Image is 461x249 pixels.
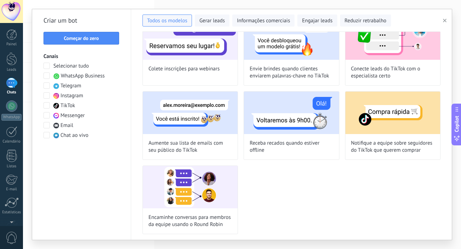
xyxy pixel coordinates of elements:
[60,122,73,129] span: Email
[1,42,22,47] div: Painel
[60,102,75,109] span: TikTok
[250,65,333,80] span: Envie brindes quando clientes enviarem palavras-chave no TikTok
[60,132,88,139] span: Chat ao vivo
[148,214,232,228] span: Encaminhe conversas para membros da equipe usando o Round Robin
[143,92,238,134] img: Aumente sua lista de emails com seu público do TikTok
[351,140,434,154] span: Notifique a equipe sobre seguidores do TikTok que querem comprar
[453,116,460,132] span: Copilot
[1,68,22,72] div: Leads
[143,17,238,60] img: Colete inscrições para webinars
[250,140,333,154] span: Receba recados quando estiver offline
[143,166,238,208] img: Encaminhe conversas para membros da equipe usando o Round Robin
[148,65,220,73] span: Colete inscrições para webinars
[237,17,290,24] span: Informações comerciais
[195,15,229,27] button: Gerar leads
[53,63,89,70] span: Selecionar tudo
[232,15,294,27] button: Informações comerciais
[61,73,105,80] span: WhatsApp Business
[60,82,81,89] span: Telegram
[148,140,232,154] span: Aumente sua lista de emails com seu público do TikTok
[43,53,119,60] h3: Canais
[297,15,337,27] button: Engajar leads
[142,15,192,27] button: Todos os modelos
[345,17,386,24] span: Reduzir retrabalho
[244,92,339,134] img: Receba recados quando estiver offline
[147,17,187,24] span: Todos os modelos
[1,114,22,121] div: WhatsApp
[43,32,119,45] button: Começar do zero
[340,15,391,27] button: Reduzir retrabalho
[64,36,99,41] span: Começar do zero
[351,65,434,80] span: Conecte leads do TikTok com o especialista certo
[345,17,440,60] img: Conecte leads do TikTok com o especialista certo
[244,17,339,60] img: Envie brindes quando clientes enviarem palavras-chave no TikTok
[199,17,225,24] span: Gerar leads
[60,92,83,99] span: Instagram
[60,112,85,119] span: Messenger
[1,90,22,95] div: Chats
[1,164,22,169] div: Listas
[43,15,119,26] h2: Criar um bot
[1,210,22,215] div: Estatísticas
[1,139,22,144] div: Calendário
[1,187,22,192] div: E-mail
[302,17,332,24] span: Engajar leads
[345,92,440,134] img: Notifique a equipe sobre seguidores do TikTok que querem comprar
